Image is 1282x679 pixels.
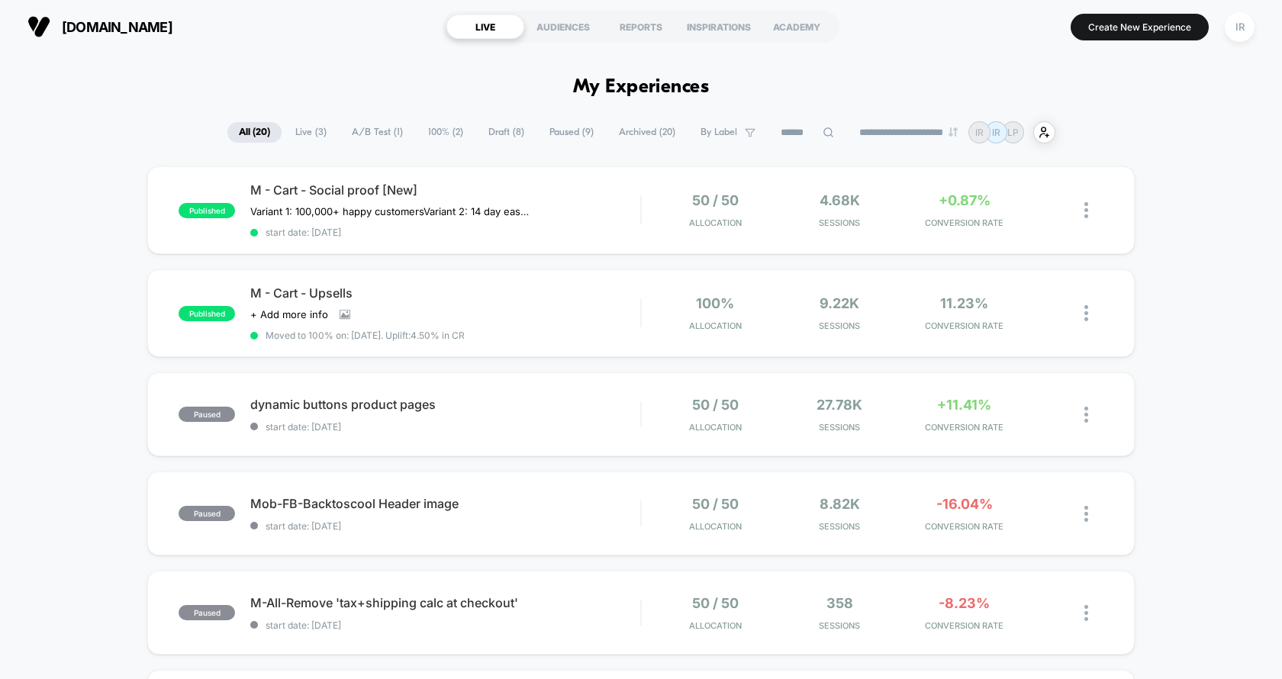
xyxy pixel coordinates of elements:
div: INSPIRATIONS [680,14,758,39]
span: + Add more info [250,308,328,320]
h1: My Experiences [573,76,710,98]
div: IR [1225,12,1255,42]
span: M - Cart - Social proof [New] [250,182,640,198]
span: 9.22k [820,295,859,311]
img: close [1084,506,1088,522]
p: IR [975,127,984,138]
span: CONVERSION RATE [906,422,1023,433]
span: 8.82k [820,496,860,512]
span: CONVERSION RATE [906,620,1023,631]
span: By Label [701,127,737,138]
span: Sessions [781,521,898,532]
span: A/B Test ( 1 ) [340,122,414,143]
span: Moved to 100% on: [DATE] . Uplift: 4.50% in CR [266,330,465,341]
img: close [1084,605,1088,621]
span: -8.23% [939,595,990,611]
span: M - Cart - Upsells [250,285,640,301]
button: [DOMAIN_NAME] [23,14,177,39]
span: 4.68k [820,192,860,208]
span: CONVERSION RATE [906,217,1023,228]
button: Create New Experience [1071,14,1209,40]
span: [DOMAIN_NAME] [62,19,172,35]
span: 100% [696,295,734,311]
img: close [1084,305,1088,321]
span: paused [179,506,235,521]
span: Mob-FB-Backtoscool Header image [250,496,640,511]
div: AUDIENCES [524,14,602,39]
span: 358 [826,595,853,611]
span: 27.78k [817,397,862,413]
span: 50 / 50 [692,397,739,413]
span: Variant 1: 100,000+ happy customersVariant 2: 14 day easy returns (paused) [250,205,533,217]
span: published [179,306,235,321]
span: 100% ( 2 ) [417,122,475,143]
p: LP [1007,127,1019,138]
span: Allocation [689,320,742,331]
img: end [949,127,958,137]
span: published [179,203,235,218]
span: paused [179,605,235,620]
span: 11.23% [940,295,988,311]
span: start date: [DATE] [250,421,640,433]
span: start date: [DATE] [250,619,640,631]
p: IR [992,127,1000,138]
div: ACADEMY [758,14,836,39]
div: REPORTS [602,14,680,39]
span: Live ( 3 ) [284,122,338,143]
span: +11.41% [937,397,991,413]
div: LIVE [446,14,524,39]
span: M-All-Remove 'tax+shipping calc at checkout' [250,595,640,610]
span: Sessions [781,620,898,631]
span: dynamic buttons product pages [250,397,640,412]
span: +0.87% [939,192,990,208]
img: close [1084,202,1088,218]
span: Archived ( 20 ) [607,122,687,143]
span: start date: [DATE] [250,520,640,532]
span: Draft ( 8 ) [477,122,536,143]
img: Visually logo [27,15,50,38]
span: Sessions [781,217,898,228]
span: CONVERSION RATE [906,320,1023,331]
span: Sessions [781,320,898,331]
img: close [1084,407,1088,423]
span: Allocation [689,521,742,532]
span: Allocation [689,217,742,228]
span: All ( 20 ) [227,122,282,143]
span: 50 / 50 [692,496,739,512]
span: Paused ( 9 ) [538,122,605,143]
span: 50 / 50 [692,595,739,611]
span: paused [179,407,235,422]
span: start date: [DATE] [250,227,640,238]
span: Sessions [781,422,898,433]
span: Allocation [689,422,742,433]
span: 50 / 50 [692,192,739,208]
span: CONVERSION RATE [906,521,1023,532]
span: Allocation [689,620,742,631]
button: IR [1220,11,1259,43]
span: -16.04% [936,496,993,512]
